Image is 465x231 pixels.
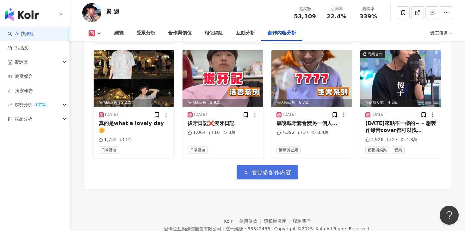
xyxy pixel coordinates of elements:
[360,99,441,107] div: 預估觸及數：4.2萬
[15,55,28,69] span: 資源庫
[183,99,263,107] div: 預估觸及數：2.9萬
[293,219,311,224] a: 聯絡我們
[34,102,48,108] div: BETA
[251,169,291,176] span: 看更多創作內容
[293,6,317,12] div: 追蹤數
[271,50,352,107] div: post-image預估觸及數：6.7萬
[94,50,174,107] img: post-image
[283,112,296,117] div: [DATE]
[105,112,118,117] div: [DATE]
[440,206,459,225] iframe: Help Scout Beacon - Open
[120,137,131,143] div: 14
[430,28,452,38] div: 近三個月
[8,45,28,51] a: 找貼文
[94,99,174,107] div: 預估觸及數：2.2萬
[106,8,119,16] div: 景 遇
[223,129,236,136] div: 3萬
[239,219,264,224] a: 使用條款
[264,219,293,224] a: 隱私權保護
[271,99,352,107] div: 預估觸及數：6.7萬
[294,13,316,20] span: 53,109
[82,3,101,22] img: KOL Avatar
[5,8,39,21] img: logo
[94,50,174,107] div: post-image預估觸及數：2.2萬
[183,50,263,107] img: post-image
[99,120,169,134] div: 真的是what a lovely day 🌼
[188,120,258,127] div: 拔牙日記❌沒牙日記
[356,6,380,12] div: 觀看率
[8,31,34,37] a: searchAI 找網紅
[8,88,33,94] a: 洞察報告
[224,219,239,224] a: Kolr
[365,120,436,134] div: [DATE]來點不一樣的～ - 想製作錄音cover都可以找[PERSON_NAME]！ 錄音/混音/拍攝： @mark_pianist 音樂工作室： @mj_studio_music #mj_...
[312,129,329,136] div: 8.4萬
[276,147,301,153] span: 醫療與健康
[359,13,377,20] span: 339%
[204,29,223,37] div: 相似網紅
[8,103,12,107] span: rise
[325,6,349,12] div: 互動率
[114,29,124,37] div: 總覽
[268,29,296,37] div: 創作內容分析
[368,51,383,57] div: 商業合作
[365,137,383,143] div: 1,926
[237,165,298,179] button: 看更多創作內容
[392,147,405,153] span: 音樂
[194,112,207,117] div: [DATE]
[372,112,385,117] div: [DATE]
[136,29,155,37] div: 受眾分析
[8,73,33,80] a: 商案媒合
[276,129,294,136] div: 7,392
[327,13,346,20] span: 22.4%
[99,137,117,143] div: 1,752
[168,29,192,37] div: 合作與價值
[276,120,347,127] div: 聽說戴牙套會變另一個人…
[360,50,441,107] div: post-image商業合作預估觸及數：4.2萬
[236,29,255,37] div: 互動分析
[360,50,441,107] img: post-image
[188,129,206,136] div: 1,064
[15,98,48,112] span: 趨勢分析
[15,112,32,126] span: 競品分析
[271,50,352,107] img: post-image
[298,129,309,136] div: 37
[387,137,398,143] div: 27
[99,147,119,153] span: 日常話題
[365,147,389,153] span: 藝術與娛樂
[183,50,263,107] div: post-image預估觸及數：2.9萬
[401,137,418,143] div: 4.8萬
[188,147,208,153] span: 日常話題
[209,129,220,136] div: 16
